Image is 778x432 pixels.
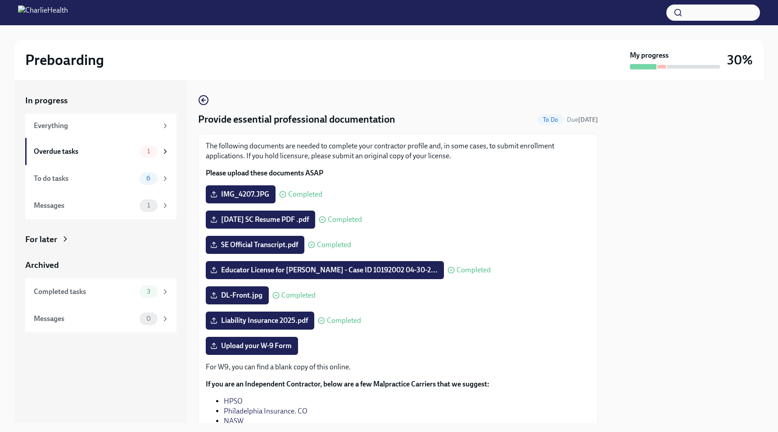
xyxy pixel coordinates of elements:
[224,397,243,405] a: HPSO
[206,337,298,355] label: Upload your W-9 Form
[206,380,489,388] strong: If you are an Independent Contractor, below are a few Malpractice Carriers that we suggest:
[317,241,351,248] span: Completed
[206,236,304,254] label: SE Official Transcript.pdf
[727,52,753,68] h3: 30%
[206,141,590,161] p: The following documents are needed to complete your contractor profile and, in some cases, to sub...
[25,234,176,245] a: For later
[206,286,269,304] label: DL-Front.jpg
[141,288,156,295] span: 3
[212,316,308,325] span: Liability Insurance 2025.pdf
[25,278,176,305] a: Completed tasks3
[212,291,262,300] span: DL-Front.jpg
[25,95,176,106] a: In progress
[328,216,362,223] span: Completed
[212,215,309,224] span: [DATE] SC Resume PDF .pdf
[206,362,590,372] p: For W9, you can find a blank copy of this online.
[206,185,276,203] label: IMG_4207.JPG
[142,202,155,209] span: 1
[18,5,68,20] img: CharlieHealth
[281,292,316,299] span: Completed
[25,305,176,332] a: Messages0
[212,240,298,249] span: SE Official Transcript.pdf
[206,211,315,229] label: [DATE] SC Resume PDF .pdf
[288,191,322,198] span: Completed
[224,407,308,415] a: Philadelphia Insurance. CO
[25,51,104,69] h2: Preboarding
[206,169,323,177] strong: Please upload these documents ASAP
[327,317,361,324] span: Completed
[206,261,444,279] label: Educator License for [PERSON_NAME] - Case ID 10192002 04-30-2...
[567,116,598,124] span: Due
[25,234,57,245] div: For later
[212,266,438,275] span: Educator License for [PERSON_NAME] - Case ID 10192002 04-30-2...
[538,116,563,123] span: To Do
[567,115,598,124] span: August 21st, 2025 08:00
[224,417,244,425] a: NASW
[141,315,156,322] span: 0
[198,113,395,126] h4: Provide essential professional documentation
[142,148,155,155] span: 1
[25,165,176,192] a: To do tasks6
[457,267,491,274] span: Completed
[25,192,176,219] a: Messages1
[34,287,136,297] div: Completed tasks
[141,175,156,182] span: 6
[212,190,269,199] span: IMG_4207.JPG
[34,174,136,184] div: To do tasks
[34,201,136,211] div: Messages
[212,341,292,350] span: Upload your W-9 Form
[25,259,176,271] a: Archived
[34,314,136,324] div: Messages
[578,116,598,124] strong: [DATE]
[206,312,314,330] label: Liability Insurance 2025.pdf
[34,121,158,131] div: Everything
[25,138,176,165] a: Overdue tasks1
[34,147,136,156] div: Overdue tasks
[25,114,176,138] a: Everything
[630,51,669,60] strong: My progress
